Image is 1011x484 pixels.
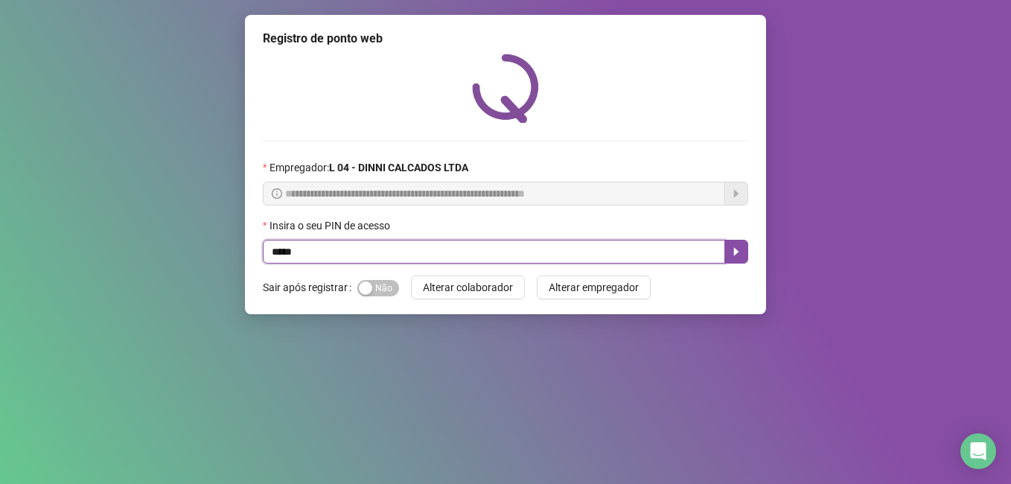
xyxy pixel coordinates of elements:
[263,30,748,48] div: Registro de ponto web
[960,433,996,469] div: Open Intercom Messenger
[263,217,400,234] label: Insira o seu PIN de acesso
[537,276,651,299] button: Alterar empregador
[730,246,742,258] span: caret-right
[472,54,539,123] img: QRPoint
[272,188,282,199] span: info-circle
[263,276,357,299] label: Sair após registrar
[423,279,513,296] span: Alterar colaborador
[549,279,639,296] span: Alterar empregador
[270,159,468,176] span: Empregador :
[329,162,468,173] strong: L 04 - DINNI CALCADOS LTDA
[411,276,525,299] button: Alterar colaborador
